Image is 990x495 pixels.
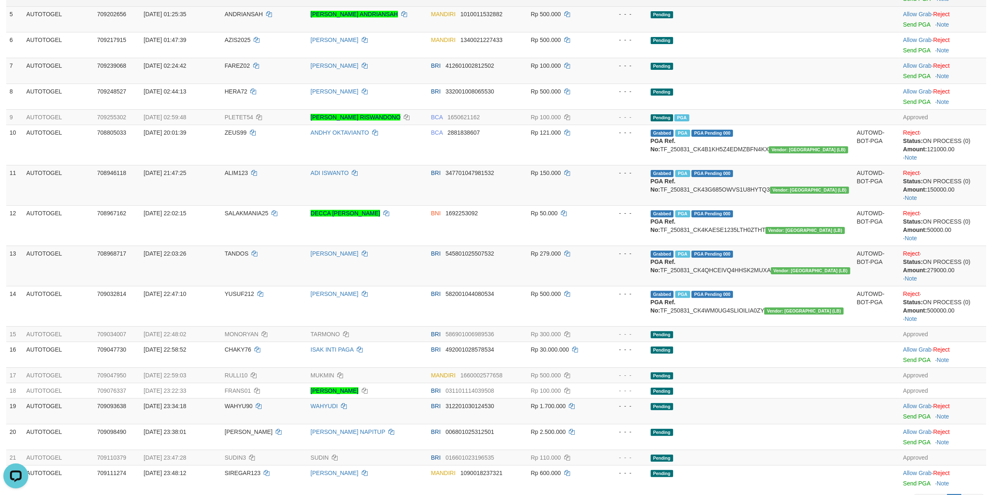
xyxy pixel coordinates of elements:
a: Allow Grab [903,62,931,69]
a: Note [937,47,949,54]
td: TF_250831_CK43G685OWVS1U8HYTQ3 [647,165,854,205]
div: - - - [602,62,644,70]
a: Allow Grab [903,11,931,17]
div: - - - [602,453,644,462]
span: Grabbed [651,251,674,258]
span: BRI [431,88,441,95]
b: Status: [903,299,923,305]
span: · [903,88,933,95]
a: [PERSON_NAME] [311,88,358,95]
span: [DATE] 22:02:15 [144,210,186,217]
span: 709047730 [97,346,126,353]
a: Note [937,413,949,420]
b: Status: [903,138,923,144]
div: - - - [602,330,644,338]
span: Grabbed [651,170,674,177]
a: TARMONO [311,331,340,337]
span: Pending [651,331,673,338]
td: · [900,58,986,84]
span: BRI [431,429,441,435]
span: BRI [431,170,441,176]
span: Copy 1010011532882 to clipboard [460,11,502,17]
span: BRI [431,331,441,337]
span: PGA Pending [691,130,733,137]
td: 6 [6,32,23,58]
span: Pending [651,372,673,379]
span: Pending [651,429,673,436]
td: 11 [6,165,23,205]
span: [DATE] 22:03:26 [144,250,186,257]
b: Amount: [903,307,927,314]
a: Note [937,480,949,487]
span: [DATE] 22:47:10 [144,291,186,297]
span: 709034007 [97,331,126,337]
a: Note [905,235,917,241]
span: 708968717 [97,250,126,257]
td: · · [900,205,986,246]
span: Vendor URL: https://dashboard.q2checkout.com/secure [771,267,850,274]
td: Approved [900,326,986,342]
td: · [900,32,986,58]
span: Rp 100.000 [531,387,561,394]
span: TANDOS [225,250,248,257]
a: Send PGA [903,439,930,446]
span: Copy 006801025312501 to clipboard [446,429,494,435]
span: 709217915 [97,37,126,43]
span: Copy 016601023196535 to clipboard [446,454,494,461]
td: TF_250831_CK4QHCEIVQ4HHSK2MUXA [647,246,854,286]
span: Vendor URL: https://dashboard.q2checkout.com/secure [764,308,844,315]
td: · · [900,286,986,326]
span: ALIM123 [225,170,248,176]
span: [DATE] 23:38:01 [144,429,186,435]
td: AUTOTOGEL [23,424,94,450]
span: [DATE] 02:24:42 [144,62,186,69]
span: Rp 500.000 [531,291,561,297]
span: Copy 545801025507532 to clipboard [446,250,494,257]
a: WAHYUDI [311,403,338,409]
a: Reject [903,250,920,257]
div: - - - [602,290,644,298]
span: Rp 100.000 [531,62,561,69]
a: Send PGA [903,21,930,28]
td: · [900,84,986,109]
a: Note [937,99,949,105]
span: [DATE] 22:59:03 [144,372,186,379]
span: ANDRIANSAH [225,11,263,17]
span: Vendor URL: https://dashboard.q2checkout.com/secure [765,227,845,234]
a: [PERSON_NAME] RISWANDONO [311,114,401,121]
div: - - - [602,371,644,379]
td: 14 [6,286,23,326]
a: Send PGA [903,413,930,420]
td: AUTOTOGEL [23,165,94,205]
td: AUTOTOGEL [23,6,94,32]
b: Status: [903,218,923,225]
a: Allow Grab [903,88,931,95]
div: - - - [602,209,644,217]
a: Note [937,357,949,363]
span: Rp 279.000 [531,250,561,257]
span: Rp 500.000 [531,11,561,17]
span: [DATE] 23:22:33 [144,387,186,394]
a: Note [905,195,917,201]
span: Pending [651,37,673,44]
span: Marked by azaksrauto [674,114,689,121]
span: MANDIRI [431,372,456,379]
a: SUDIN [311,454,329,461]
td: TF_250831_CK4KAESE1235LTH0ZTHT [647,205,854,246]
span: · [903,429,933,435]
span: [PERSON_NAME] [225,429,272,435]
td: 5 [6,6,23,32]
td: Approved [900,367,986,383]
div: - - - [602,387,644,395]
span: Marked by azaksrauto [675,251,690,258]
span: Copy 312201030124530 to clipboard [446,403,494,409]
span: [DATE] 23:34:18 [144,403,186,409]
div: - - - [602,169,644,177]
a: MUKMIN [311,372,334,379]
a: ISAK INTI PAGA [311,346,353,353]
span: Copy 1340021227433 to clipboard [460,37,502,43]
td: 9 [6,109,23,125]
span: Copy 1650621162 to clipboard [447,114,480,121]
a: Send PGA [903,480,930,487]
span: Pending [651,388,673,395]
